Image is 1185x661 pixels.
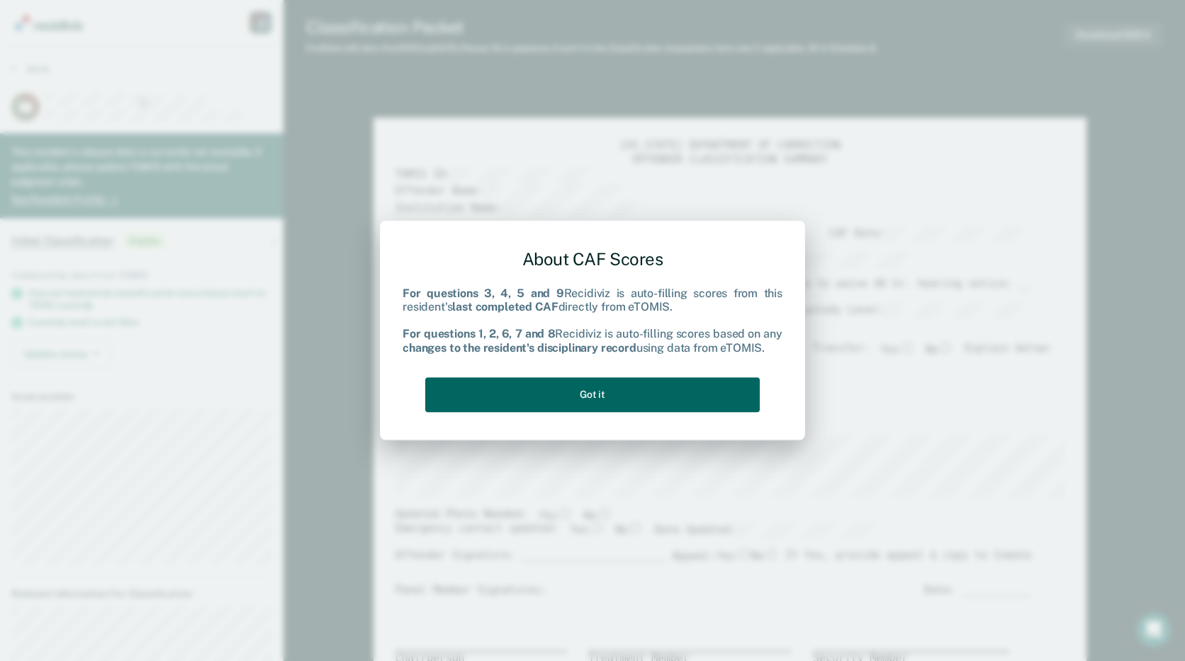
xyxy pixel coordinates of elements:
b: changes to the resident's disciplinary record [403,341,636,355]
button: Got it [425,377,760,412]
div: About CAF Scores [403,238,782,281]
b: For questions 1, 2, 6, 7 and 8 [403,328,555,341]
b: For questions 3, 4, 5 and 9 [403,287,564,300]
b: last completed CAF [452,300,558,313]
div: Recidiviz is auto-filling scores from this resident's directly from eTOMIS. Recidiviz is auto-fil... [403,287,782,355]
